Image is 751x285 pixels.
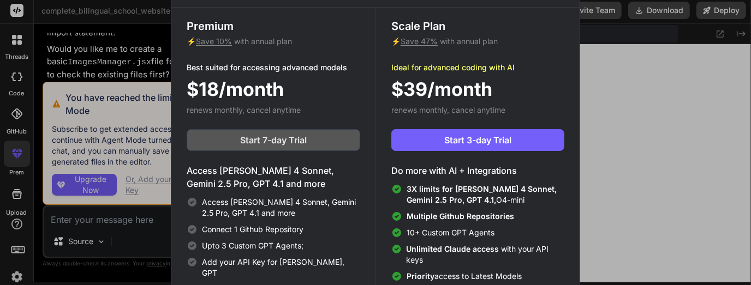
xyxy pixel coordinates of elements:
span: 10+ Custom GPT Agents [407,227,494,238]
span: O4-mini [407,184,564,205]
h3: Premium [187,19,360,34]
span: Save 47% [401,37,438,46]
span: $18/month [187,75,284,103]
span: Connect 1 Github Repository [202,224,303,235]
p: ⚡ with annual plan [187,36,360,47]
span: Unlimited Claude access [407,244,502,253]
span: renews monthly, cancel anytime [187,105,301,114]
p: ⚡ with annual plan [391,36,564,47]
span: Start 7-day Trial [240,134,307,147]
span: Multiple Github Repositories [407,211,514,221]
p: Best suited for accessing advanced models [187,62,360,73]
span: Access [PERSON_NAME] 4 Sonnet, Gemini 2.5 Pro, GPT 4.1 and more [202,197,360,219]
span: 3X limits for [PERSON_NAME] 4 Sonnet, Gemini 2.5 Pro, GPT 4.1, [407,184,557,204]
button: Start 7-day Trial [187,129,360,151]
p: Ideal for advanced coding with AI [391,62,564,73]
span: Save 10% [196,37,232,46]
span: with your API keys [407,244,564,265]
h3: Scale Plan [391,19,564,34]
span: renews monthly, cancel anytime [391,105,505,114]
h4: Do more with AI + Integrations [391,164,564,177]
span: Add your API Key for [PERSON_NAME], GPT [202,257,360,278]
span: Upto 3 Custom GPT Agents; [202,240,303,251]
span: $39/month [391,75,492,103]
h4: Access [PERSON_NAME] 4 Sonnet, Gemini 2.5 Pro, GPT 4.1 and more [187,164,360,190]
button: Start 3-day Trial [391,129,564,151]
span: access to Latest Models [407,271,522,282]
span: Priority [407,271,434,281]
span: Start 3-day Trial [444,134,511,147]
